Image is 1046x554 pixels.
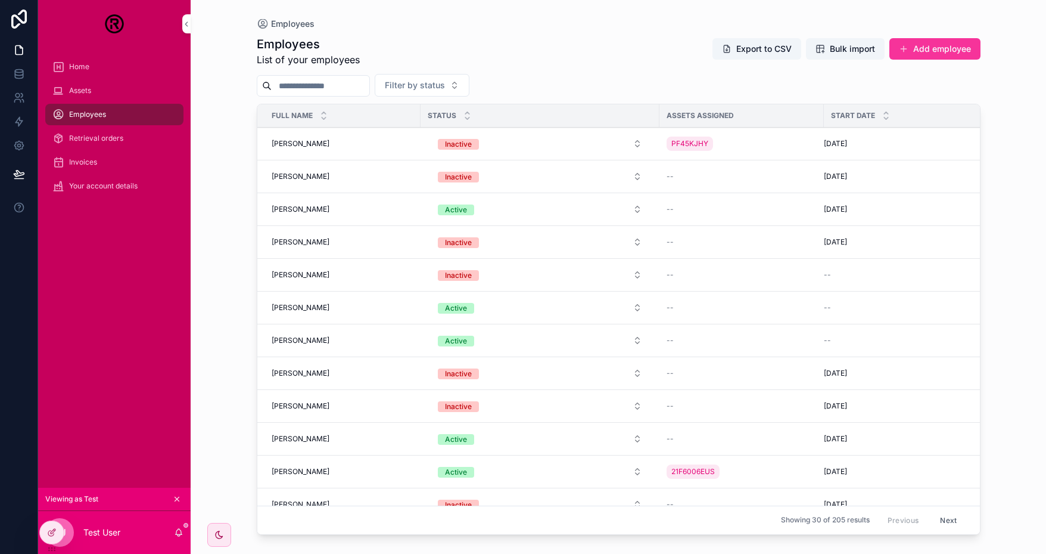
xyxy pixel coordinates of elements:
a: -- [824,303,976,312]
a: -- [824,336,976,345]
a: Retrieval orders [45,128,183,149]
span: 21F6006EUS [671,467,715,476]
a: [PERSON_NAME] [272,369,413,378]
div: Inactive [445,172,472,182]
span: [PERSON_NAME] [272,434,329,444]
a: [DATE] [824,237,976,247]
a: -- [667,336,817,345]
span: [PERSON_NAME] [272,303,329,312]
span: -- [667,270,674,280]
span: -- [824,270,831,280]
span: PF45KJHY [671,139,708,148]
a: -- [667,270,817,280]
a: [PERSON_NAME] [272,205,413,214]
span: [DATE] [824,500,847,509]
a: [DATE] [824,172,976,181]
a: Select Button [428,460,652,483]
span: [PERSON_NAME] [272,369,329,378]
button: Select Button [428,494,652,515]
span: [DATE] [824,369,847,378]
button: Export to CSV [712,38,801,60]
a: Select Button [428,329,652,352]
a: -- [667,369,817,378]
span: [DATE] [824,205,847,214]
span: Employees [69,110,106,119]
span: Filter by status [385,79,445,91]
span: [PERSON_NAME] [272,500,329,509]
div: Inactive [445,369,472,379]
a: [PERSON_NAME] [272,139,413,148]
button: Select Button [428,199,652,220]
span: Invoices [69,157,97,167]
span: [DATE] [824,172,847,181]
h1: Employees [257,36,360,52]
p: Test User [83,527,120,538]
img: App logo [105,14,124,33]
a: Employees [45,104,183,125]
a: Select Button [428,264,652,286]
span: [DATE] [824,237,847,247]
div: Inactive [445,500,472,510]
a: -- [824,270,976,280]
span: [PERSON_NAME] [272,139,329,148]
a: -- [667,172,817,181]
button: Bulk import [806,38,885,60]
button: Next [932,511,965,530]
a: Select Button [428,428,652,450]
div: Active [445,336,467,346]
span: -- [667,303,674,312]
span: [PERSON_NAME] [272,172,329,181]
div: Inactive [445,270,472,281]
a: [PERSON_NAME] [272,401,413,411]
span: -- [667,369,674,378]
a: [PERSON_NAME] [272,500,413,509]
div: Inactive [445,139,472,150]
span: Your account details [69,181,138,191]
a: [DATE] [824,139,976,148]
span: [DATE] [824,467,847,476]
span: -- [667,500,674,509]
span: Assets assigned [667,111,734,120]
a: [PERSON_NAME] [272,172,413,181]
button: Select Button [428,395,652,417]
span: [PERSON_NAME] [272,336,329,345]
a: Add employee [889,38,980,60]
span: Home [69,62,89,72]
a: [PERSON_NAME] [272,434,413,444]
span: [DATE] [824,434,847,444]
span: [PERSON_NAME] [272,270,329,280]
button: Select Button [428,297,652,318]
div: Inactive [445,237,472,248]
a: [PERSON_NAME] [272,467,413,476]
button: Select Button [428,231,652,253]
span: -- [824,336,831,345]
span: Viewing as Test [45,494,98,504]
span: [DATE] [824,139,847,148]
a: Assets [45,80,183,101]
span: List of your employees [257,52,360,67]
a: PF45KJHY [667,137,713,151]
a: Your account details [45,175,183,197]
a: 21F6006EUS [667,465,720,479]
a: [DATE] [824,467,976,476]
span: Status [428,111,456,120]
a: -- [667,434,817,444]
span: -- [667,434,674,444]
a: [DATE] [824,401,976,411]
span: Employees [271,18,315,30]
button: Select Button [428,264,652,286]
div: Active [445,434,467,445]
a: [PERSON_NAME] [272,237,413,247]
div: scrollable content [38,48,191,212]
a: Select Button [428,132,652,155]
span: [PERSON_NAME] [272,467,329,476]
span: -- [667,172,674,181]
button: Select Button [428,363,652,384]
span: -- [667,205,674,214]
span: [PERSON_NAME] [272,205,329,214]
a: [DATE] [824,500,976,509]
